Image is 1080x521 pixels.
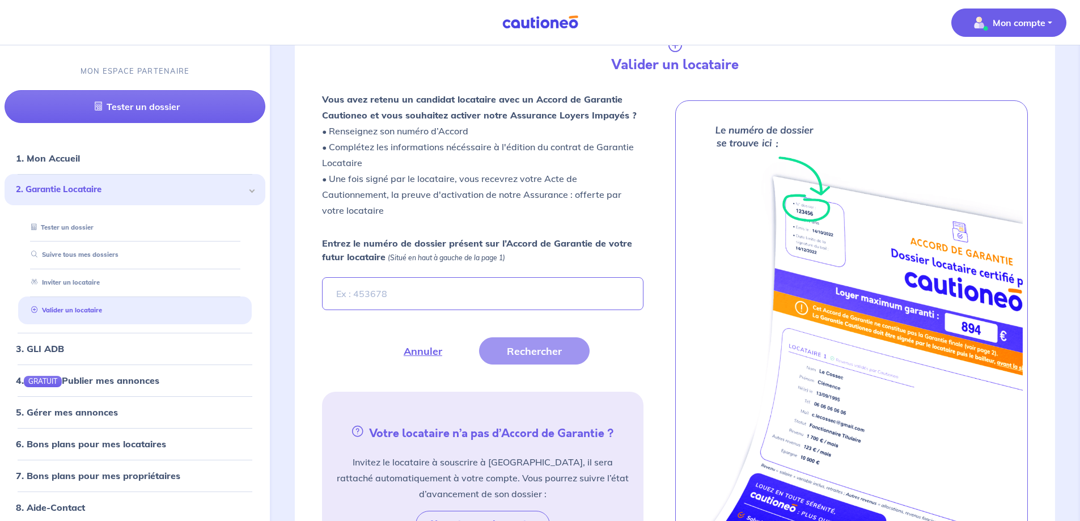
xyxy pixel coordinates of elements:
p: Mon compte [993,16,1045,29]
div: Inviter un locataire [18,273,252,292]
button: illu_account_valid_menu.svgMon compte [951,9,1066,37]
div: 5. Gérer mes annonces [5,401,265,423]
img: Cautioneo [498,15,583,29]
a: 6. Bons plans pour mes locataires [16,438,166,450]
div: Tester un dossier [18,218,252,237]
a: Inviter un locataire [27,278,100,286]
a: 7. Bons plans pour mes propriétaires [16,470,180,481]
input: Ex : 453678 [322,277,643,310]
h4: Valider un locataire [495,57,854,73]
a: 1. Mon Accueil [16,153,80,164]
div: 4.GRATUITPublier mes annonces [5,369,265,392]
div: 8. Aide-Contact [5,496,265,519]
a: 8. Aide-Contact [16,502,85,513]
p: Invitez le locataire à souscrire à [GEOGRAPHIC_DATA], il sera rattaché automatiquement à votre co... [336,454,629,502]
p: • Renseignez son numéro d’Accord • Complétez les informations nécéssaire à l'édition du contrat d... [322,91,643,218]
a: 4.GRATUITPublier mes annonces [16,375,159,386]
strong: Vous avez retenu un candidat locataire avec un Accord de Garantie Cautioneo et vous souhaitez act... [322,94,637,121]
div: Valider un locataire [18,301,252,320]
div: 6. Bons plans pour mes locataires [5,433,265,455]
p: MON ESPACE PARTENAIRE [81,66,190,77]
h5: Votre locataire n’a pas d’Accord de Garantie ? [327,423,638,440]
div: 1. Mon Accueil [5,147,265,170]
a: 3. GLI ADB [16,343,64,354]
strong: Entrez le numéro de dossier présent sur l’Accord de Garantie de votre futur locataire [322,238,632,262]
a: 5. Gérer mes annonces [16,406,118,418]
div: 7. Bons plans pour mes propriétaires [5,464,265,487]
div: 2. Garantie Locataire [5,174,265,205]
span: 2. Garantie Locataire [16,183,245,196]
a: Tester un dossier [27,223,94,231]
div: Suivre tous mes dossiers [18,245,252,264]
a: Tester un dossier [5,90,265,123]
button: Annuler [376,337,470,365]
img: illu_account_valid_menu.svg [970,14,988,32]
em: (Situé en haut à gauche de la page 1) [388,253,505,262]
a: Suivre tous mes dossiers [27,251,118,259]
a: Valider un locataire [27,306,102,314]
div: 3. GLI ADB [5,337,265,360]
